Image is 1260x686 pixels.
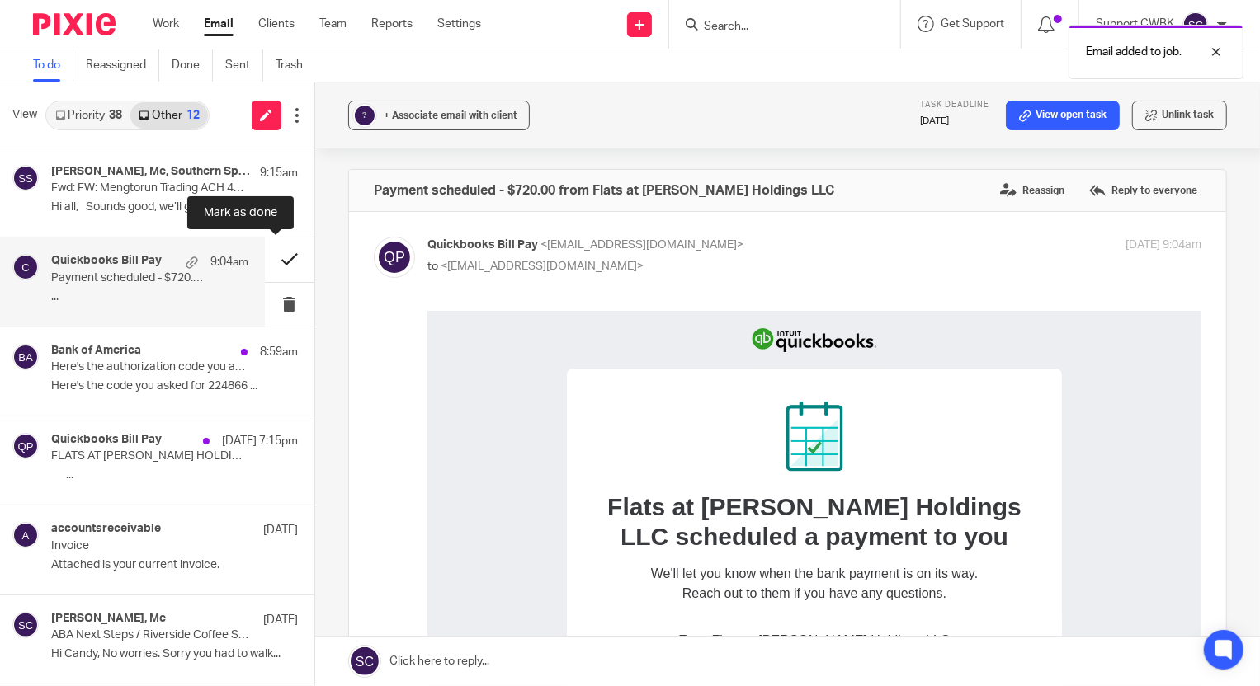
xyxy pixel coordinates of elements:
[427,261,438,272] span: to
[51,558,298,572] p: Attached is your current invoice.
[51,647,298,661] p: Hi Candy, No worries. Sorry you had to walk...
[355,106,375,125] div: ?
[51,290,248,304] p: ...
[323,2,451,58] img: Intuit QuickBooks
[1182,12,1209,38] img: svg%3E
[210,254,248,270] p: 9:04am
[51,360,248,374] p: Here's the authorization code you asked for
[267,454,327,468] span: Deliver to
[33,49,73,82] a: To do
[12,254,39,280] img: svg%3E
[12,433,39,459] img: svg%3E
[172,49,213,82] a: Done
[186,110,200,121] div: 12
[51,612,166,626] h4: [PERSON_NAME], Me
[51,254,162,268] h4: Quickbooks Bill Pay
[920,101,989,109] span: Task deadline
[319,16,347,32] a: Team
[130,102,207,129] a: Other12
[417,421,465,435] span: $720.00
[164,576,465,590] span: [PERSON_NAME] INV 1828 Scheduled on: [DATE]
[260,165,298,181] p: 9:15am
[222,433,298,449] p: [DATE] 7:15pm
[348,101,530,130] button: ? + Associate email with client
[51,181,248,195] p: Fwd: FW: Mengtorun Trading ACH 4047.20
[374,237,415,278] img: svg%3E
[498,487,540,501] span: [DATE]
[51,628,248,642] p: ABA Next Steps / Riverside Coffee Shop Invoices
[1085,178,1201,203] label: Reply to everyone
[47,102,130,129] a: Priority38
[33,13,116,35] img: Pixie
[258,16,295,32] a: Clients
[371,16,413,32] a: Reports
[540,239,743,251] span: <[EMAIL_ADDRESS][DOMAIN_NAME]>
[12,165,39,191] img: svg%3E
[109,110,122,121] div: 38
[374,182,834,199] h4: Payment scheduled - $720.00 from Flats at [PERSON_NAME] Holdings LLC
[358,91,416,161] img: scheduled_icon.png
[224,256,550,289] span: We'll let you know when the bank payment is on its way. Reach out to them if you have any questions.
[337,454,507,468] span: GREEN DOT BANK (...9004)
[51,433,162,447] h4: Quickbooks Bill Pay
[51,379,298,393] p: Here's the code you asked for 224866 ...
[412,388,460,402] span: $720.00
[12,522,39,548] img: svg%3E
[384,110,517,120] span: + Associate email with client
[12,612,39,638] img: svg%3E
[86,49,159,82] a: Reassigned
[263,522,298,538] p: [DATE]
[996,178,1069,203] label: Reassign
[1086,44,1182,60] p: Email added to job.
[51,271,209,285] p: Payment scheduled - $720.00 from Flats at [PERSON_NAME] Holdings LLC
[407,355,437,369] span: 1828
[51,165,252,179] h4: [PERSON_NAME], Me, Southern Sportz Store
[234,487,387,501] span: Estimated delivery date*
[51,344,141,358] h4: Bank of America
[441,261,644,272] span: <[EMAIL_ADDRESS][DOMAIN_NAME]>
[276,49,315,82] a: Trash
[225,49,263,82] a: Sent
[285,322,523,336] span: Flats at [PERSON_NAME] Holdings LLC
[1006,101,1120,130] a: View open task
[51,539,248,553] p: Invoice
[12,344,39,370] img: svg%3E
[51,449,248,463] p: FLATS AT [PERSON_NAME] HOLDINGS LLC is approved for QuickBooks Bill Pay
[314,388,411,402] span: Invoice amount
[337,355,407,369] span: Invoice no.
[252,322,285,336] span: From
[1132,101,1227,130] button: Unlink task
[51,522,161,536] h4: accountsreceivable
[1126,237,1201,254] p: [DATE] 9:04am
[263,612,298,628] p: [DATE]
[180,182,594,239] b: Flats at [PERSON_NAME] Holdings LLC scheduled a payment to you
[12,106,37,124] span: View
[204,16,234,32] a: Email
[153,16,179,32] a: Work
[310,421,417,435] span: Payment amount
[51,200,298,214] p: Hi all, Sounds good, we’ll get this...
[51,468,298,482] p: ͏ ͏ ͏ ͏ ͏ ͏ ...
[164,543,480,557] span: Note from Flats at [PERSON_NAME] Holdings LLC
[260,344,298,360] p: 8:59am
[920,115,989,128] p: [DATE]
[437,16,481,32] a: Settings
[427,239,538,251] span: Quickbooks Bill Pay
